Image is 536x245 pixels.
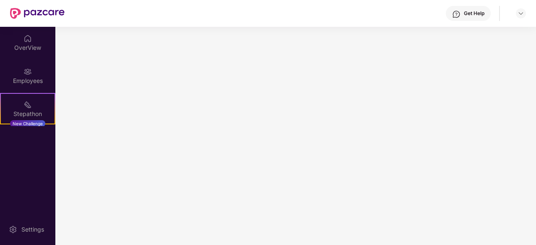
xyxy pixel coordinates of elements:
[19,225,47,234] div: Settings
[10,8,65,19] img: New Pazcare Logo
[452,10,461,18] img: svg+xml;base64,PHN2ZyBpZD0iSGVscC0zMngzMiIgeG1sbnM9Imh0dHA6Ly93d3cudzMub3JnLzIwMDAvc3ZnIiB3aWR0aD...
[23,101,32,109] img: svg+xml;base64,PHN2ZyB4bWxucz0iaHR0cDovL3d3dy53My5vcmcvMjAwMC9zdmciIHdpZHRoPSIyMSIgaGVpZ2h0PSIyMC...
[23,34,32,43] img: svg+xml;base64,PHN2ZyBpZD0iSG9tZSIgeG1sbnM9Imh0dHA6Ly93d3cudzMub3JnLzIwMDAvc3ZnIiB3aWR0aD0iMjAiIG...
[518,10,524,17] img: svg+xml;base64,PHN2ZyBpZD0iRHJvcGRvd24tMzJ4MzIiIHhtbG5zPSJodHRwOi8vd3d3LnczLm9yZy8yMDAwL3N2ZyIgd2...
[9,225,17,234] img: svg+xml;base64,PHN2ZyBpZD0iU2V0dGluZy0yMHgyMCIgeG1sbnM9Imh0dHA6Ly93d3cudzMub3JnLzIwMDAvc3ZnIiB3aW...
[10,120,45,127] div: New Challenge
[1,110,55,118] div: Stepathon
[464,10,484,17] div: Get Help
[23,67,32,76] img: svg+xml;base64,PHN2ZyBpZD0iRW1wbG95ZWVzIiB4bWxucz0iaHR0cDovL3d3dy53My5vcmcvMjAwMC9zdmciIHdpZHRoPS...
